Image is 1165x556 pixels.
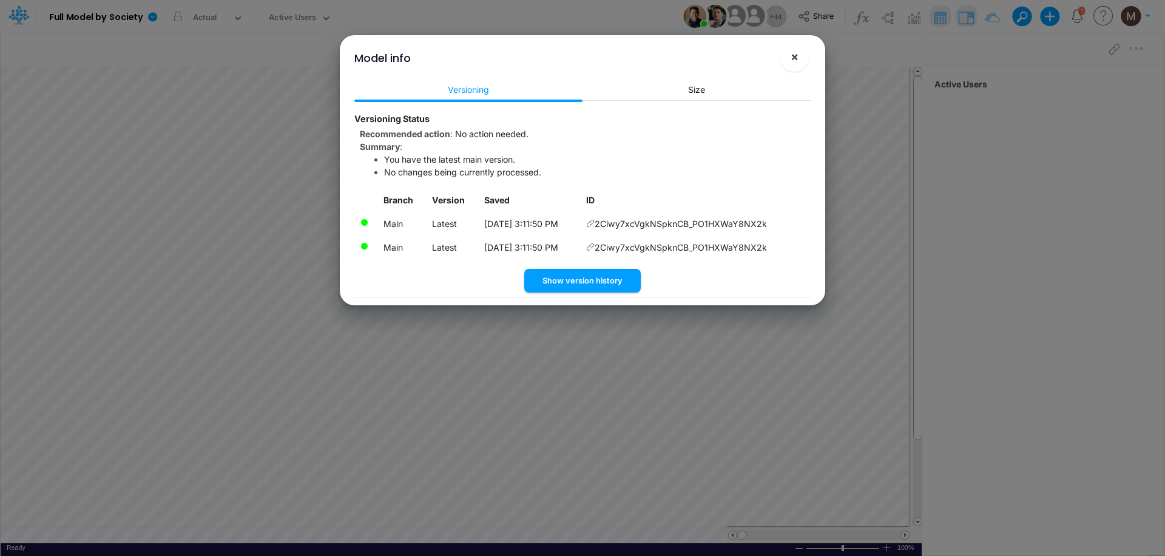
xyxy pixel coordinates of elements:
th: Local date/time when this version was saved [479,189,581,212]
span: No action needed. [455,129,528,139]
td: Latest [427,212,479,236]
div: Model info [354,50,411,66]
div: The changes in this model version have been processed into the latest main version [360,218,369,227]
strong: Versioning Status [354,114,430,124]
span: × [791,49,799,64]
span: You have the latest main version. [384,154,515,164]
span: 2Ciwy7xcVgkNSpknCB_PO1HXWaY8NX2k [595,217,767,230]
a: Size [582,78,811,101]
strong: Summary [360,141,400,152]
td: Model version currently loaded [378,212,427,236]
strong: Recommended action [360,129,450,139]
th: Version [427,189,479,212]
th: ID [581,189,811,212]
div: : [360,140,811,153]
td: Local date/time when this version was saved [479,236,581,259]
button: Show version history [524,269,641,293]
button: Close [780,42,809,72]
th: Branch [378,189,427,212]
a: Versioning [354,78,582,101]
span: Copy hyperlink to this version of the model [586,241,595,254]
span: Copy hyperlink to this version of the model [586,217,595,230]
td: Latest merged version [378,236,427,259]
td: 2Ciwy7xcVgkNSpknCB_PO1HXWaY8NX2k [581,236,811,259]
span: : [360,129,528,139]
td: Local date/time when this version was saved [479,212,581,236]
span: No changes being currently processed. [384,167,541,177]
td: Latest [427,236,479,259]
div: There are no pending changes currently being processed [360,242,369,251]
